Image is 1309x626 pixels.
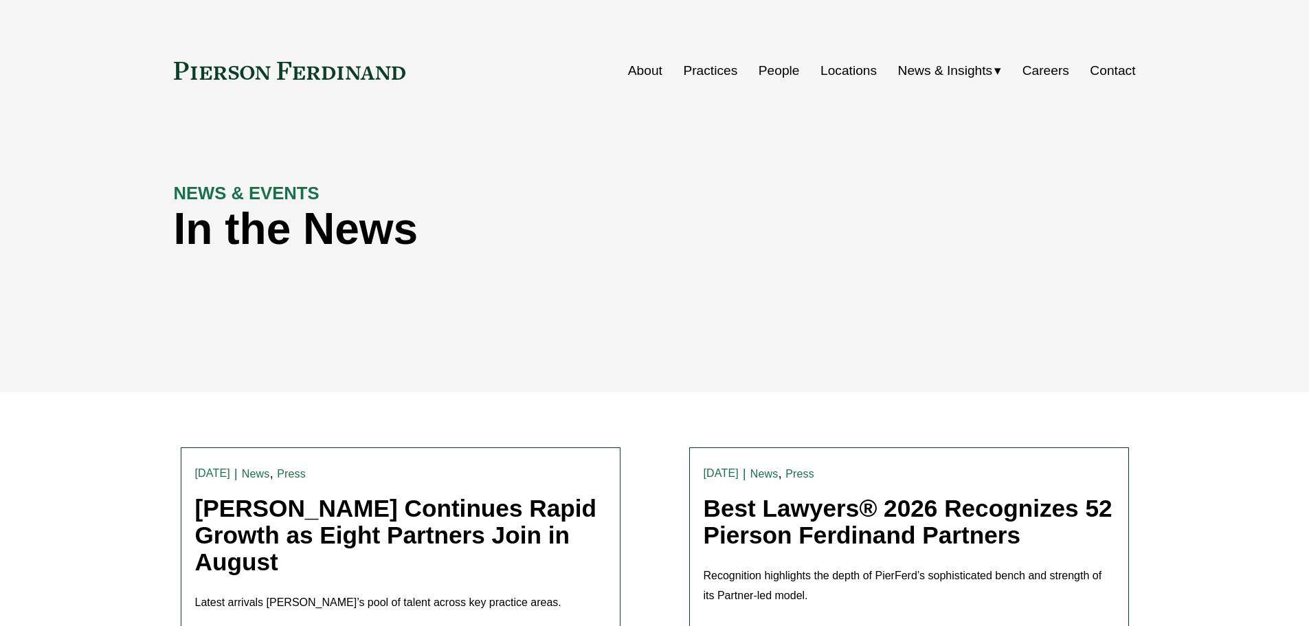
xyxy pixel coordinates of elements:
[1090,58,1135,84] a: Contact
[759,58,800,84] a: People
[174,183,320,203] strong: NEWS & EVENTS
[1022,58,1069,84] a: Careers
[242,468,270,480] a: News
[628,58,662,84] a: About
[174,204,895,254] h1: In the News
[750,468,779,480] a: News
[195,495,597,574] a: [PERSON_NAME] Continues Rapid Growth as Eight Partners Join in August
[269,466,273,480] span: ,
[785,468,814,480] a: Press
[820,58,877,84] a: Locations
[704,566,1115,606] p: Recognition highlights the depth of PierFerd’s sophisticated bench and strength of its Partner-le...
[195,468,230,479] time: [DATE]
[704,495,1112,548] a: Best Lawyers® 2026 Recognizes 52 Pierson Ferdinand Partners
[195,593,606,613] p: Latest arrivals [PERSON_NAME]’s pool of talent across key practice areas.
[683,58,737,84] a: Practices
[898,59,993,83] span: News & Insights
[778,466,781,480] span: ,
[898,58,1002,84] a: folder dropdown
[277,468,306,480] a: Press
[704,468,739,479] time: [DATE]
